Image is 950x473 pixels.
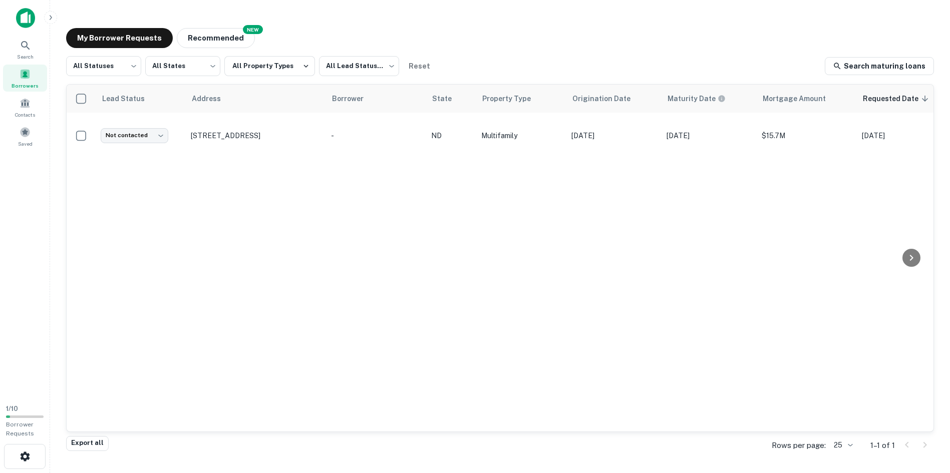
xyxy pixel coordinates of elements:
[192,93,234,105] span: Address
[482,93,544,105] span: Property Type
[668,93,716,104] h6: Maturity Date
[96,85,186,113] th: Lead Status
[102,93,158,105] span: Lead Status
[18,140,33,148] span: Saved
[763,93,839,105] span: Mortgage Amount
[3,36,47,63] a: Search
[15,111,35,119] span: Contacts
[186,85,326,113] th: Address
[571,130,657,141] p: [DATE]
[3,94,47,121] a: Contacts
[191,131,321,140] p: [STREET_ADDRESS]
[667,130,752,141] p: [DATE]
[66,53,141,79] div: All Statuses
[662,85,757,113] th: Maturity dates displayed may be estimated. Please contact the lender for the most accurate maturi...
[177,28,255,48] button: Recommended
[145,53,220,79] div: All States
[332,93,377,105] span: Borrower
[326,85,426,113] th: Borrower
[668,93,739,104] span: Maturity dates displayed may be estimated. Please contact the lender for the most accurate maturi...
[224,56,315,76] button: All Property Types
[862,130,947,141] p: [DATE]
[3,65,47,92] a: Borrowers
[6,405,18,412] span: 1 / 10
[431,130,471,141] p: ND
[66,436,109,451] button: Export all
[331,130,421,141] p: -
[668,93,726,104] div: Maturity dates displayed may be estimated. Please contact the lender for the most accurate maturi...
[17,53,34,61] span: Search
[825,57,934,75] a: Search maturing loans
[772,439,826,451] p: Rows per page:
[403,56,435,76] button: Reset
[476,85,566,113] th: Property Type
[757,85,857,113] th: Mortgage Amount
[3,123,47,150] a: Saved
[66,28,173,48] button: My Borrower Requests
[16,8,35,28] img: capitalize-icon.png
[319,53,399,79] div: All Lead Statuses
[572,93,644,105] span: Origination Date
[426,85,476,113] th: State
[12,82,39,90] span: Borrowers
[6,421,34,437] span: Borrower Requests
[900,393,950,441] iframe: Chat Widget
[830,438,854,452] div: 25
[762,130,852,141] p: $15.7M
[243,25,263,34] div: NEW
[101,128,168,143] div: Not contacted
[432,93,465,105] span: State
[870,439,895,451] p: 1–1 of 1
[863,93,931,105] span: Requested Date
[566,85,662,113] th: Origination Date
[481,130,561,141] p: Multifamily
